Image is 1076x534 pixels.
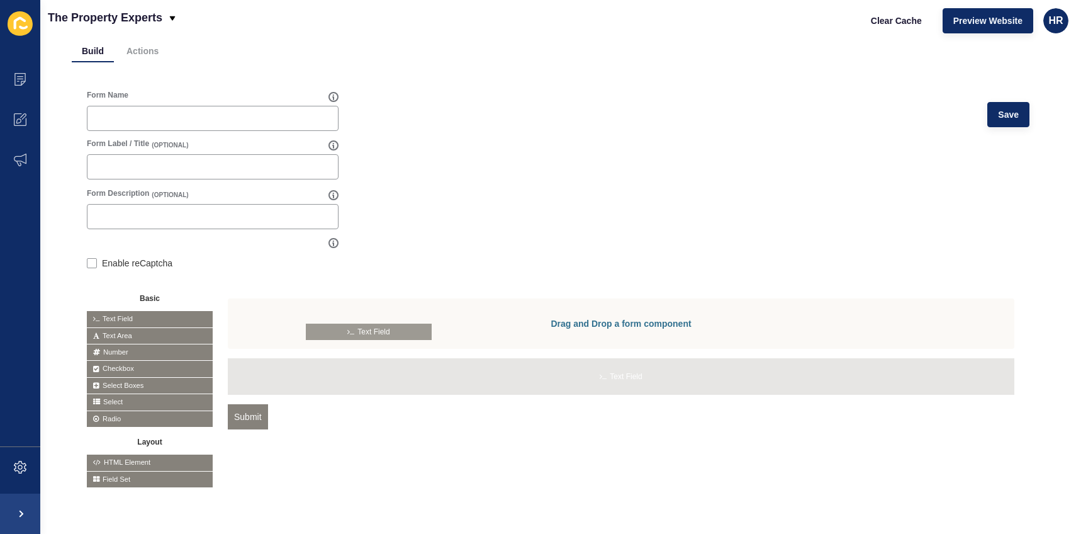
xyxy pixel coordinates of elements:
[860,8,933,33] button: Clear Cache
[228,404,268,429] button: Submit
[306,324,432,339] span: Text Field
[1048,14,1063,27] span: HR
[87,361,213,377] span: Checkbox
[228,298,1014,349] div: Drag and Drop a form component
[87,290,213,305] button: Basic
[87,344,213,360] span: Number
[102,257,172,270] label: Enable reCaptcha
[152,141,188,150] span: (OPTIONAL)
[953,14,1023,27] span: Preview Website
[116,40,169,62] li: Actions
[943,8,1033,33] button: Preview Website
[987,102,1029,127] button: Save
[87,411,213,427] span: Radio
[998,108,1019,121] span: Save
[72,40,114,62] li: Build
[48,2,162,33] p: The Property Experts
[228,358,1014,395] span: Text Field
[152,191,188,200] span: (OPTIONAL)
[87,90,128,100] label: Form Name
[87,188,149,198] label: Form Description
[87,328,213,344] span: Text Area
[87,433,213,448] button: Layout
[87,472,213,487] span: Field Set
[871,14,922,27] span: Clear Cache
[87,378,213,394] span: Select Boxes
[87,311,213,327] span: Text Field
[87,394,213,410] span: Select
[87,455,213,470] span: HTML Element
[87,139,149,149] label: Form Label / Title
